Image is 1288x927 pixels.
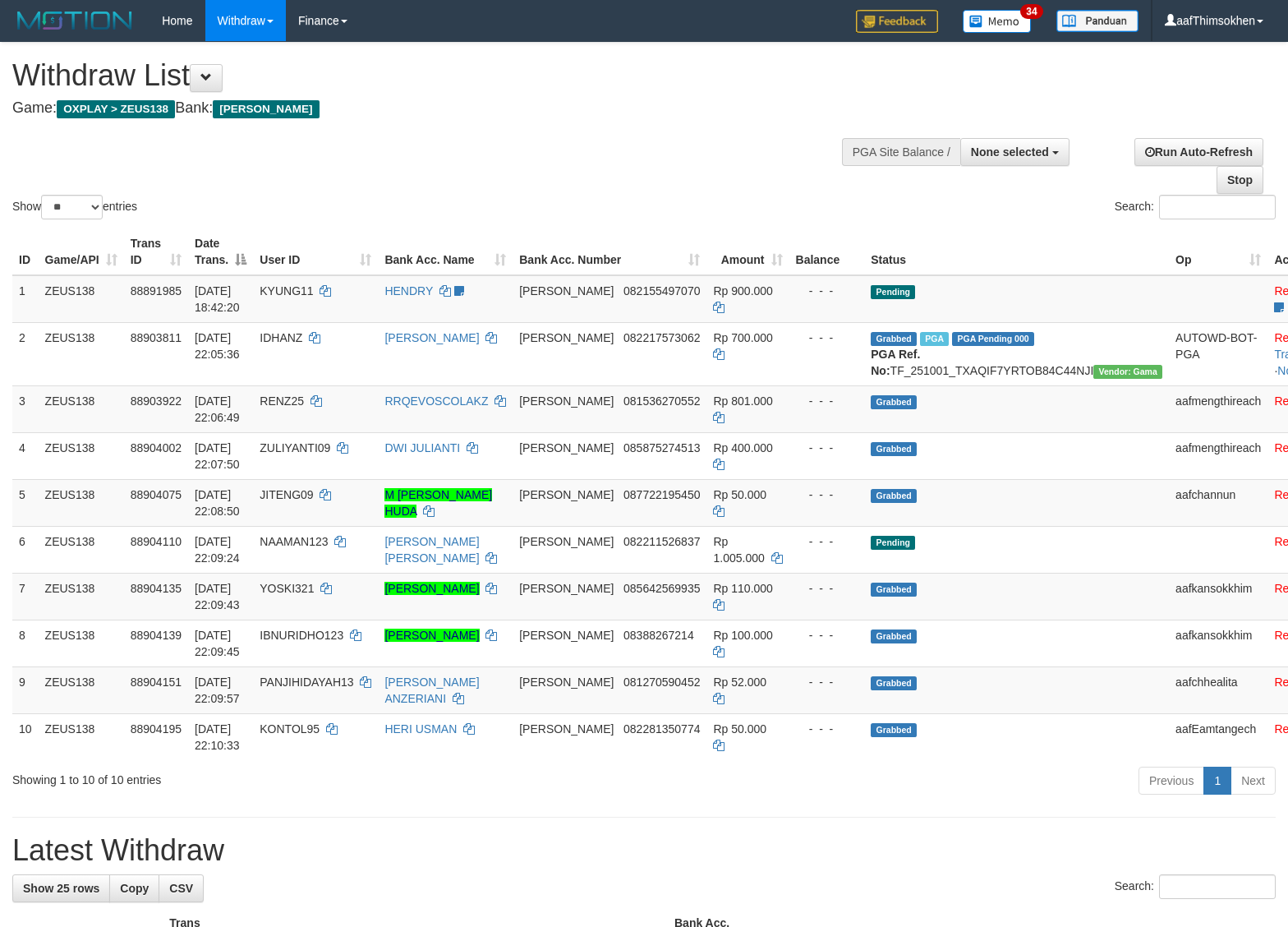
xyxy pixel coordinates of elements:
[12,228,39,275] th: ID
[39,432,124,479] td: ZEUS138
[12,834,1276,867] h1: Latest Withdraw
[1159,874,1276,899] input: Search:
[12,195,137,219] label: Show entries
[131,629,182,642] span: 88904139
[796,580,858,597] div: - - -
[39,275,124,323] td: ZEUS138
[12,874,110,902] a: Show 25 rows
[713,488,766,501] span: Rp 50.000
[384,582,479,595] a: [PERSON_NAME]
[519,284,614,297] span: [PERSON_NAME]
[253,228,378,275] th: User ID: activate to sort column ascending
[1169,713,1267,760] td: aafEamtangech
[713,441,772,454] span: Rp 400.000
[796,330,858,346] div: - - -
[169,882,193,895] span: CSV
[260,488,313,501] span: JITENG09
[1169,479,1267,526] td: aafchannun
[713,284,772,297] span: Rp 900.000
[39,479,124,526] td: ZEUS138
[796,393,858,409] div: - - -
[57,100,175,118] span: OXPLAY > ZEUS138
[706,228,789,275] th: Amount: activate to sort column ascending
[623,676,700,689] span: Copy 081270590452 to clipboard
[1203,767,1231,795] a: 1
[713,676,766,689] span: Rp 52.000
[159,874,204,902] a: CSV
[195,722,240,752] span: [DATE] 22:10:33
[1115,195,1276,219] label: Search:
[384,629,479,642] a: [PERSON_NAME]
[1169,620,1267,666] td: aafkansokkhim
[871,442,917,456] span: Grabbed
[39,526,124,573] td: ZEUS138
[195,676,240,705] span: [DATE] 22:09:57
[12,385,39,432] td: 3
[871,489,917,503] span: Grabbed
[12,59,842,92] h1: Withdraw List
[796,627,858,643] div: - - -
[519,331,614,344] span: [PERSON_NAME]
[12,573,39,620] td: 7
[713,722,766,736] span: Rp 50.000
[12,666,39,713] td: 9
[713,535,764,565] span: Rp 1.005.000
[623,284,700,297] span: Copy 082155497070 to clipboard
[519,722,614,736] span: [PERSON_NAME]
[1093,365,1162,379] span: Vendor URL: https://trx31.1velocity.biz
[384,441,460,454] a: DWI JULIANTI
[519,441,614,454] span: [PERSON_NAME]
[131,488,182,501] span: 88904075
[623,441,700,454] span: Copy 085875274513 to clipboard
[260,535,328,548] span: NAAMAN123
[188,228,253,275] th: Date Trans.: activate to sort column descending
[131,535,182,548] span: 88904110
[789,228,865,275] th: Balance
[124,228,188,275] th: Trans ID: activate to sort column ascending
[1169,573,1267,620] td: aafkansokkhim
[871,630,917,643] span: Grabbed
[12,432,39,479] td: 4
[12,526,39,573] td: 6
[12,100,842,117] h4: Game: Bank:
[623,488,700,501] span: Copy 087722195450 to clipboard
[384,331,479,344] a: [PERSON_NAME]
[213,100,319,118] span: [PERSON_NAME]
[623,582,700,595] span: Copy 085642569935 to clipboard
[519,488,614,501] span: [PERSON_NAME]
[920,332,949,346] span: Marked by aafchomsokheang
[384,394,488,408] a: RRQEVOSCOLAKZ
[12,765,524,788] div: Showing 1 to 10 of 10 entries
[623,629,694,642] span: Copy 08388267214 to clipboard
[12,713,39,760] td: 10
[131,331,182,344] span: 88903811
[195,441,240,471] span: [DATE] 22:07:50
[260,629,343,642] span: IBNURIDHO123
[871,348,920,377] b: PGA Ref. No:
[864,228,1169,275] th: Status
[519,676,614,689] span: [PERSON_NAME]
[23,882,99,895] span: Show 25 rows
[713,629,772,642] span: Rp 100.000
[131,676,182,689] span: 88904151
[1020,4,1042,19] span: 34
[195,582,240,611] span: [DATE] 22:09:43
[41,195,103,219] select: Showentries
[109,874,159,902] a: Copy
[796,533,858,550] div: - - -
[952,332,1034,346] span: PGA Pending
[260,582,314,595] span: YOSKI321
[1230,767,1276,795] a: Next
[39,573,124,620] td: ZEUS138
[195,331,240,361] span: [DATE] 22:05:36
[871,536,915,550] span: Pending
[120,882,149,895] span: Copy
[1169,432,1267,479] td: aafmengthireach
[871,395,917,409] span: Grabbed
[260,722,320,736] span: KONTOL95
[260,676,353,689] span: PANJIHIDAYAH13
[384,488,492,518] a: M [PERSON_NAME] HUDA
[12,275,39,323] td: 1
[1115,874,1276,899] label: Search:
[1169,228,1267,275] th: Op: activate to sort column ascending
